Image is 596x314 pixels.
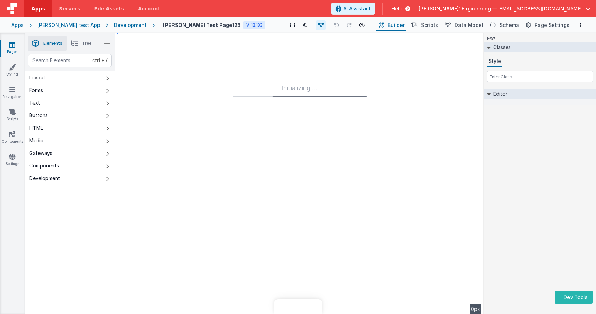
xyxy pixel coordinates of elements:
span: Scripts [421,22,438,29]
button: Layout [25,71,115,84]
span: Data Model [455,22,483,29]
h2: Classes [491,42,511,52]
span: Page Settings [535,22,569,29]
span: Builder [388,22,405,29]
div: HTML [29,124,43,131]
button: Schema [487,19,521,31]
div: 0px [470,304,481,314]
div: Forms [29,87,43,94]
div: --> [117,33,481,314]
button: Gateways [25,147,115,159]
span: + / [92,54,108,67]
div: Development [114,22,147,29]
div: Development [29,175,60,182]
div: Layout [29,74,45,81]
input: Enter Class... [487,71,593,82]
button: Builder [376,19,406,31]
button: Scripts [409,19,440,31]
h2: Editor [491,89,507,99]
span: Apps [31,5,45,12]
div: Components [29,162,59,169]
div: ctrl [92,57,100,64]
button: Options [576,21,585,29]
div: Text [29,99,40,106]
div: V: 12.133 [243,21,265,29]
h4: page [484,33,498,42]
span: [EMAIL_ADDRESS][DOMAIN_NAME] [497,5,583,12]
button: Components [25,159,115,172]
span: [PERSON_NAME]' Engineering — [419,5,497,12]
div: Apps [11,22,24,29]
input: Search Elements... [28,54,112,67]
span: Help [391,5,403,12]
button: Style [487,56,502,67]
span: Schema [500,22,519,29]
button: Page Settings [523,19,571,31]
span: Tree [82,41,91,46]
button: Dev Tools [555,291,593,304]
button: AI Assistant [331,3,375,15]
h4: [PERSON_NAME] Test Page123 [163,22,241,28]
button: Data Model [442,19,485,31]
button: Buttons [25,109,115,122]
button: Development [25,172,115,185]
div: Gateways [29,150,52,157]
div: Initializing ... [233,83,367,97]
div: [PERSON_NAME] test App [37,22,100,29]
span: Servers [59,5,80,12]
div: Media [29,137,43,144]
button: Media [25,134,115,147]
div: Buttons [29,112,48,119]
span: Elements [43,41,62,46]
span: AI Assistant [343,5,371,12]
span: File Assets [94,5,124,12]
button: HTML [25,122,115,134]
iframe: Marker.io feedback button [274,299,322,314]
button: Text [25,97,115,109]
button: [PERSON_NAME]' Engineering — [EMAIL_ADDRESS][DOMAIN_NAME] [419,5,590,12]
button: Forms [25,84,115,97]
